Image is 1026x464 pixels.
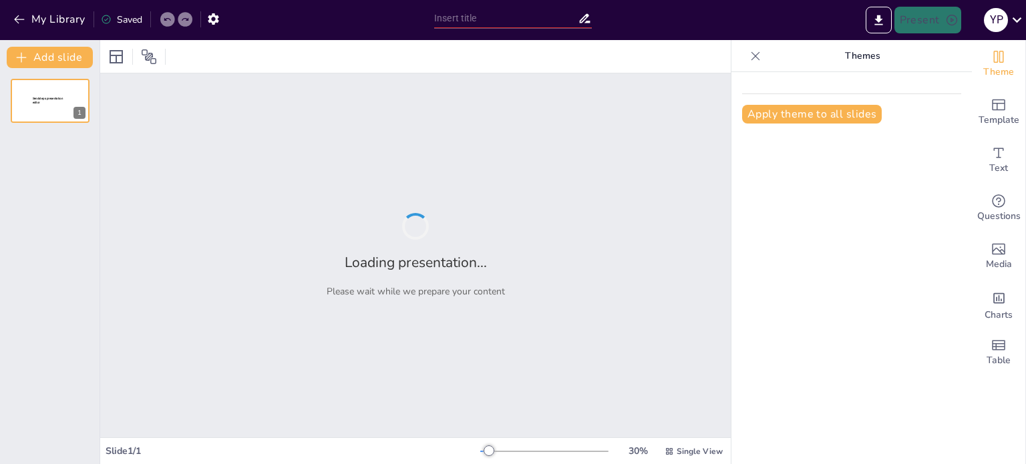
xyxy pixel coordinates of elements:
[979,113,1019,128] span: Template
[987,353,1011,368] span: Table
[101,13,142,26] div: Saved
[972,184,1025,232] div: Get real-time input from your audience
[972,280,1025,328] div: Add charts and graphs
[742,105,882,124] button: Apply theme to all slides
[73,107,85,119] div: 1
[972,40,1025,88] div: Change the overall theme
[972,136,1025,184] div: Add text boxes
[622,445,654,457] div: 30 %
[985,308,1013,322] span: Charts
[141,49,157,65] span: Position
[677,446,723,457] span: Single View
[766,40,959,72] p: Themes
[984,8,1008,32] div: Y P
[33,97,63,104] span: Sendsteps presentation editor
[345,253,487,272] h2: Loading presentation...
[972,88,1025,136] div: Add ready made slides
[10,9,91,30] button: My Library
[11,79,90,123] div: 1
[434,9,578,28] input: Insert title
[327,285,505,298] p: Please wait while we prepare your content
[986,257,1012,272] span: Media
[977,209,1021,224] span: Questions
[972,328,1025,377] div: Add a table
[984,7,1008,33] button: Y P
[972,232,1025,280] div: Add images, graphics, shapes or video
[866,7,892,33] button: Export to PowerPoint
[7,47,93,68] button: Add slide
[106,445,480,457] div: Slide 1 / 1
[894,7,961,33] button: Present
[106,46,127,67] div: Layout
[983,65,1014,79] span: Theme
[989,161,1008,176] span: Text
